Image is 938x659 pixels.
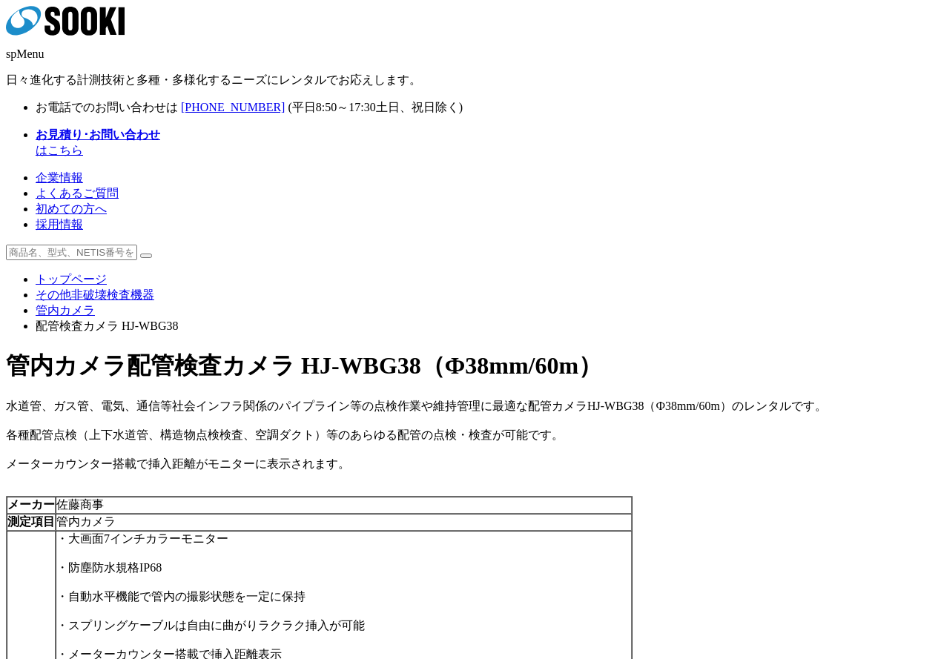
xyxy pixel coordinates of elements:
th: メーカー [7,497,56,514]
td: 佐藤商事 [56,497,632,514]
a: 採用情報 [36,218,83,231]
a: 初めての方へ [36,202,107,215]
span: お電話でのお問い合わせは [36,101,178,113]
span: spMenu [6,47,44,60]
a: 企業情報 [36,171,83,184]
strong: お見積り･お問い合わせ [36,128,160,141]
span: 配管検査カメラ HJ-WBG38（Ф38mm/60m） [127,352,602,379]
a: お見積り･お問い合わせはこちら [36,128,160,156]
input: 商品名、型式、NETIS番号を入力してください [6,245,137,260]
a: トップページ [36,273,107,285]
a: よくあるご質問 [36,187,119,199]
a: 管内カメラ [36,304,95,317]
span: 管内カメラ [6,352,127,379]
span: 8:50 [316,101,337,113]
p: 日々進化する計測技術と多種・多様化するニーズにレンタルでお応えします。 [6,73,932,88]
div: 水道管、ガス管、電気、通信等社会インフラ関係のパイプライン等の点検作業や維持管理に最適な配管カメラHJ-WBG38（Ф38mm/60m）のレンタルです。 各種配管点検（上下水道管、構造物点検検査... [6,399,932,472]
a: [PHONE_NUMBER] [181,101,285,113]
a: その他非破壊検査機器 [36,288,154,301]
span: はこちら [36,128,160,156]
td: 管内カメラ [56,514,632,531]
th: 測定項目 [7,514,56,531]
span: 17:30 [349,101,375,113]
span: (平日 ～ 土日、祝日除く) [288,101,463,113]
li: 配管検査カメラ HJ-WBG38 [36,319,932,334]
